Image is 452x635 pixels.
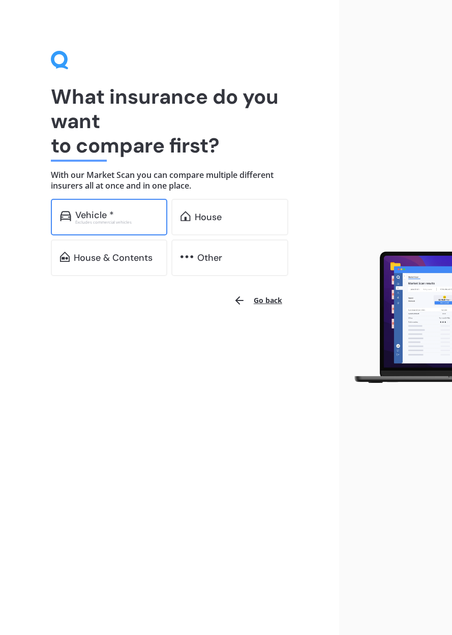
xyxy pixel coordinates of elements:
[75,220,159,224] div: Excludes commercial vehicles
[180,252,193,262] img: other.81dba5aafe580aa69f38.svg
[74,253,153,263] div: House & Contents
[180,211,190,221] img: home.91c183c226a05b4dc763.svg
[197,253,222,263] div: Other
[347,249,452,386] img: laptop.webp
[195,212,222,222] div: House
[60,252,70,262] img: home-and-contents.b802091223b8502ef2dd.svg
[60,211,71,221] img: car.f15378c7a67c060ca3f3.svg
[51,84,288,158] h1: What insurance do you want to compare first?
[75,210,114,220] div: Vehicle *
[51,170,288,191] h4: With our Market Scan you can compare multiple different insurers all at once and in one place.
[227,288,288,313] button: Go back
